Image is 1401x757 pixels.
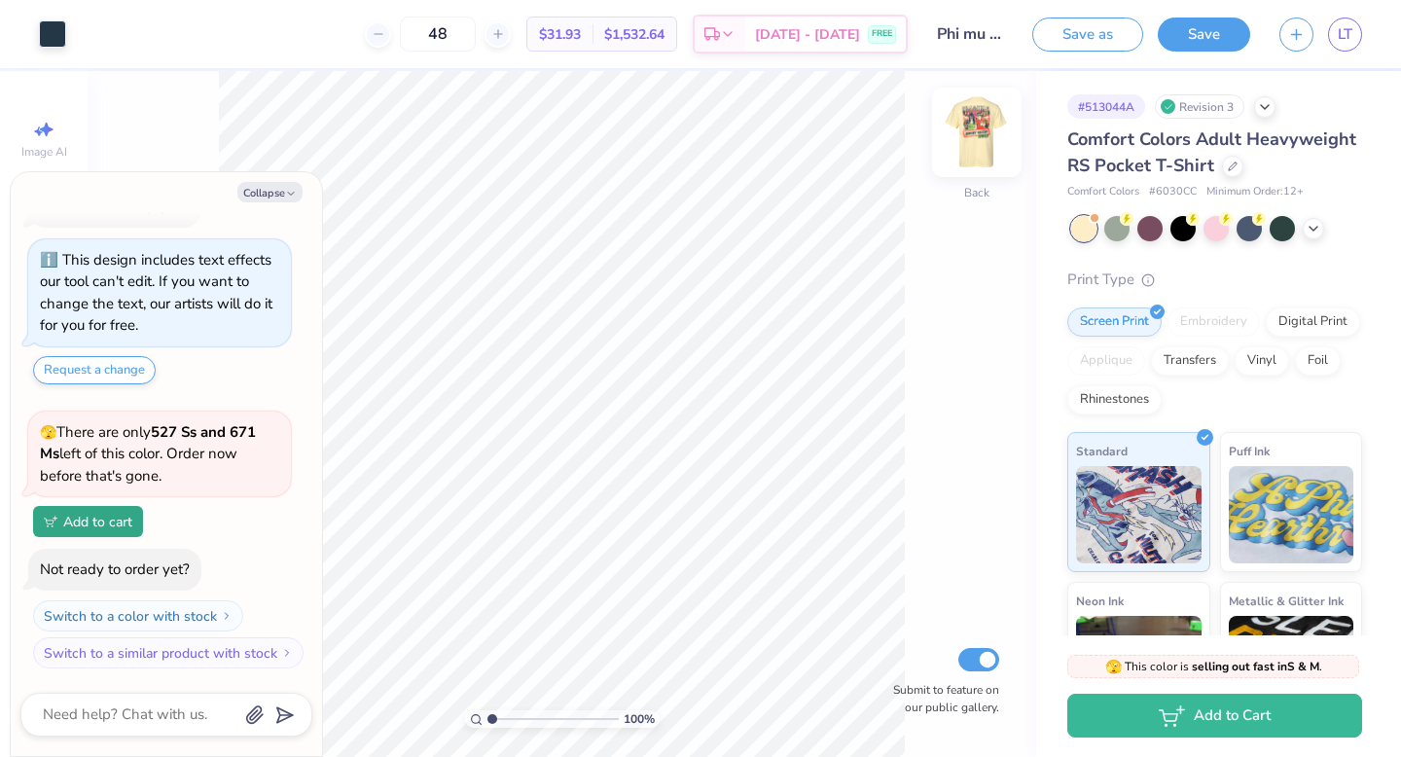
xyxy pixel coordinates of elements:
[539,24,581,45] span: $31.93
[1032,18,1143,52] button: Save as
[40,423,56,442] span: 🫣
[40,250,272,336] div: This design includes text effects our tool can't edit. If you want to change the text, our artist...
[1076,591,1124,611] span: Neon Ink
[40,559,190,579] div: Not ready to order yet?
[882,681,999,716] label: Submit to feature on our public gallery.
[400,17,476,52] input: – –
[1067,94,1145,119] div: # 513044A
[21,144,67,160] span: Image AI
[1151,346,1229,376] div: Transfers
[1067,385,1162,415] div: Rhinestones
[1229,441,1270,461] span: Puff Ink
[922,15,1018,54] input: Untitled Design
[964,184,989,201] div: Back
[604,24,665,45] span: $1,532.64
[237,182,303,202] button: Collapse
[221,610,233,622] img: Switch to a color with stock
[33,356,156,384] button: Request a change
[1076,616,1202,713] img: Neon Ink
[1229,591,1344,611] span: Metallic & Glitter Ink
[33,600,243,631] button: Switch to a color with stock
[1328,18,1362,52] a: LT
[755,24,860,45] span: [DATE] - [DATE]
[1229,616,1354,713] img: Metallic & Glitter Ink
[40,422,256,486] span: There are only left of this color. Order now before that's gone.
[33,506,143,537] button: Add to cart
[281,647,293,659] img: Switch to a similar product with stock
[1067,346,1145,376] div: Applique
[1338,23,1352,46] span: LT
[1076,441,1128,461] span: Standard
[1167,307,1260,337] div: Embroidery
[1155,94,1244,119] div: Revision 3
[1105,658,1122,676] span: 🫣
[1067,184,1139,200] span: Comfort Colors
[1067,127,1356,177] span: Comfort Colors Adult Heavyweight RS Pocket T-Shirt
[872,27,892,41] span: FREE
[1158,18,1250,52] button: Save
[1105,658,1322,675] span: This color is .
[1076,466,1202,563] img: Standard
[1229,466,1354,563] img: Puff Ink
[1067,694,1362,738] button: Add to Cart
[624,710,655,728] span: 100 %
[1149,184,1197,200] span: # 6030CC
[33,637,304,668] button: Switch to a similar product with stock
[938,93,1016,171] img: Back
[44,516,57,527] img: Add to cart
[1067,307,1162,337] div: Screen Print
[1067,269,1362,291] div: Print Type
[1266,307,1360,337] div: Digital Print
[1206,184,1304,200] span: Minimum Order: 12 +
[1295,346,1341,376] div: Foil
[1192,659,1319,674] strong: selling out fast in S & M
[1235,346,1289,376] div: Vinyl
